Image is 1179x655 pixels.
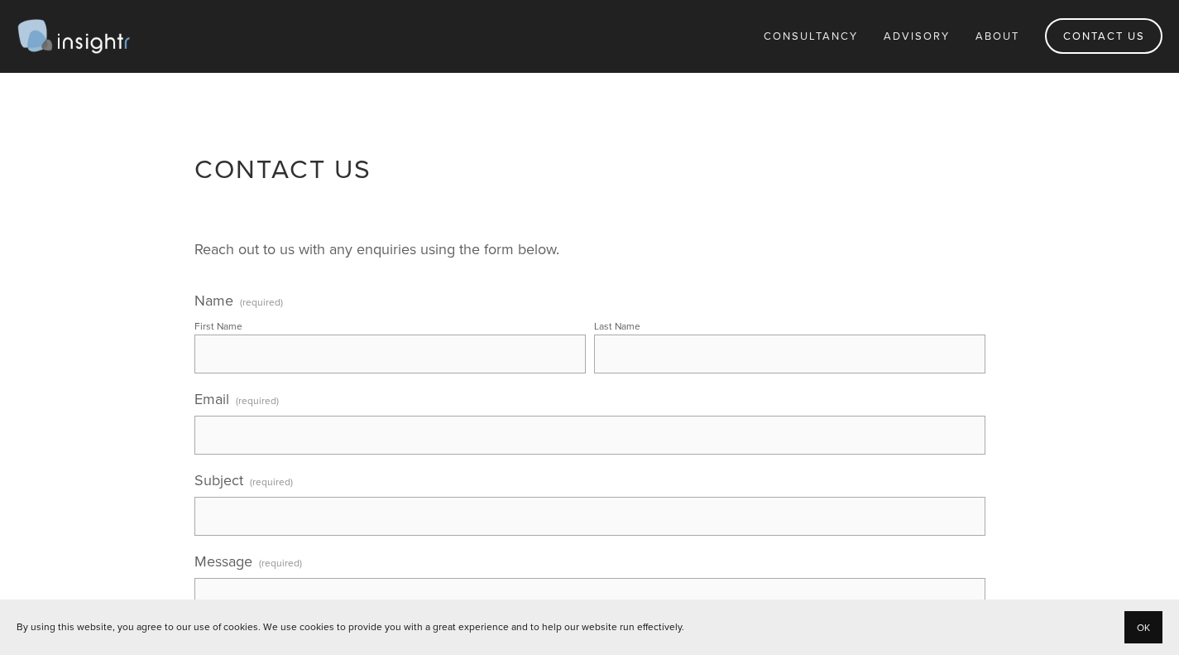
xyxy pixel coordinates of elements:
p: By using this website, you agree to our use of cookies. We use cookies to provide you with a grea... [17,615,684,639]
span: Message [194,551,252,571]
span: OK [1137,620,1150,634]
span: Email [194,388,229,409]
span: (required) [250,470,293,494]
div: Last Name [594,319,640,333]
div: Consultancy [753,23,869,51]
div: About [965,23,1030,51]
img: Insightr - The Growth Company [17,17,132,56]
span: (required) [259,551,302,575]
p: Reach out to us with any enquiries using the form below. [194,238,985,262]
button: OK [1124,611,1162,643]
a: Advisory [873,23,961,51]
a: Contact Us [1045,18,1162,54]
span: Name [194,290,233,311]
span: (required) [240,297,283,307]
span: (required) [236,388,279,412]
h1: Contact Us [194,152,985,184]
span: Subject [194,470,243,490]
div: First Name [194,319,242,333]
